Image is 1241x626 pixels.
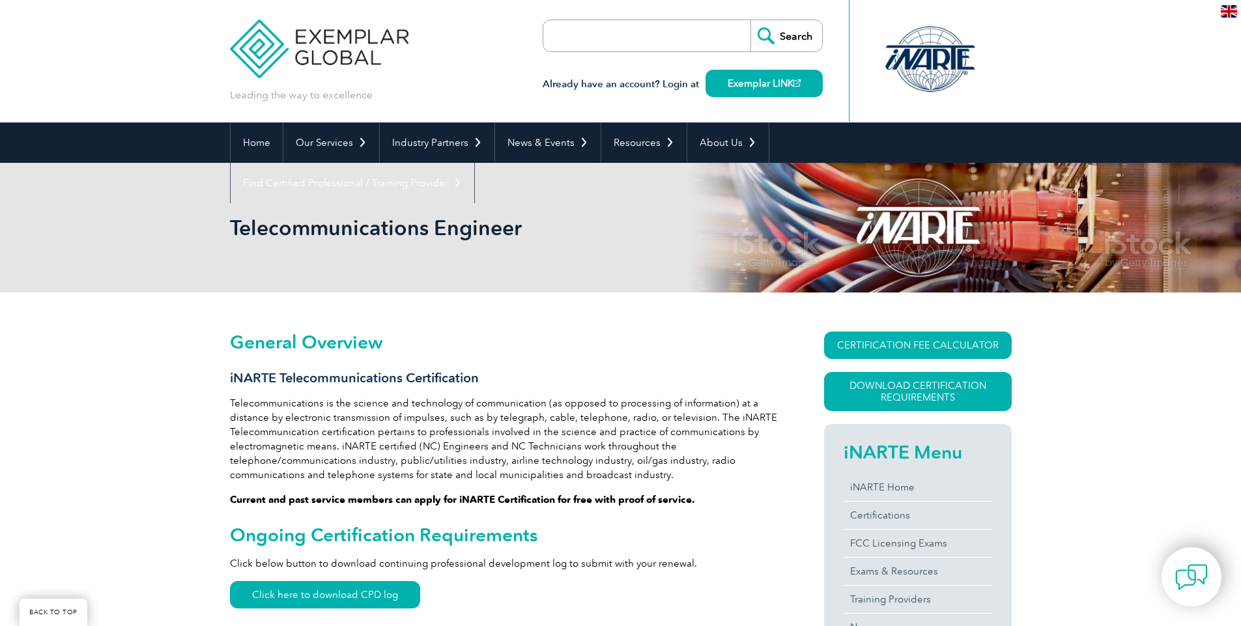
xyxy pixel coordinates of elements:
a: Download Certification Requirements [824,372,1012,411]
a: Find Certified Professional / Training Provider [231,163,474,203]
a: Training Providers [844,586,992,613]
a: BACK TO TOP [20,599,87,626]
input: Search [750,20,822,51]
img: contact-chat.png [1175,561,1208,593]
img: open_square.png [793,79,801,87]
a: Exemplar LINK [706,70,823,97]
h2: iNARTE Menu [844,442,992,462]
p: Leading the way to excellence [230,88,373,102]
h3: Already have an account? Login at [543,76,823,92]
h2: General Overview [230,332,777,352]
h1: Telecommunications Engineer [230,215,730,240]
img: en [1221,5,1237,18]
a: Exams & Resources [844,558,992,585]
a: Home [231,122,283,163]
a: About Us [687,122,769,163]
strong: Current and past service members can apply for iNARTE Certification for free with proof of service. [230,494,695,505]
p: Click below button to download continuing professional development log to submit with your renewal. [230,556,777,571]
p: Telecommunications is the science and technology of communication (as opposed to processing of in... [230,396,777,482]
a: iNARTE Home [844,474,992,501]
a: FCC Licensing Exams [844,530,992,557]
a: CERTIFICATION FEE CALCULATOR [824,332,1012,359]
h2: Ongoing Certification Requirements [230,524,777,545]
a: News & Events [495,122,601,163]
a: Our Services [283,122,379,163]
h3: iNARTE Telecommunications Certification [230,370,777,386]
a: Resources [601,122,687,163]
a: Click here to download CPD log [230,581,420,608]
a: Industry Partners [380,122,494,163]
a: Certifications [844,502,992,529]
